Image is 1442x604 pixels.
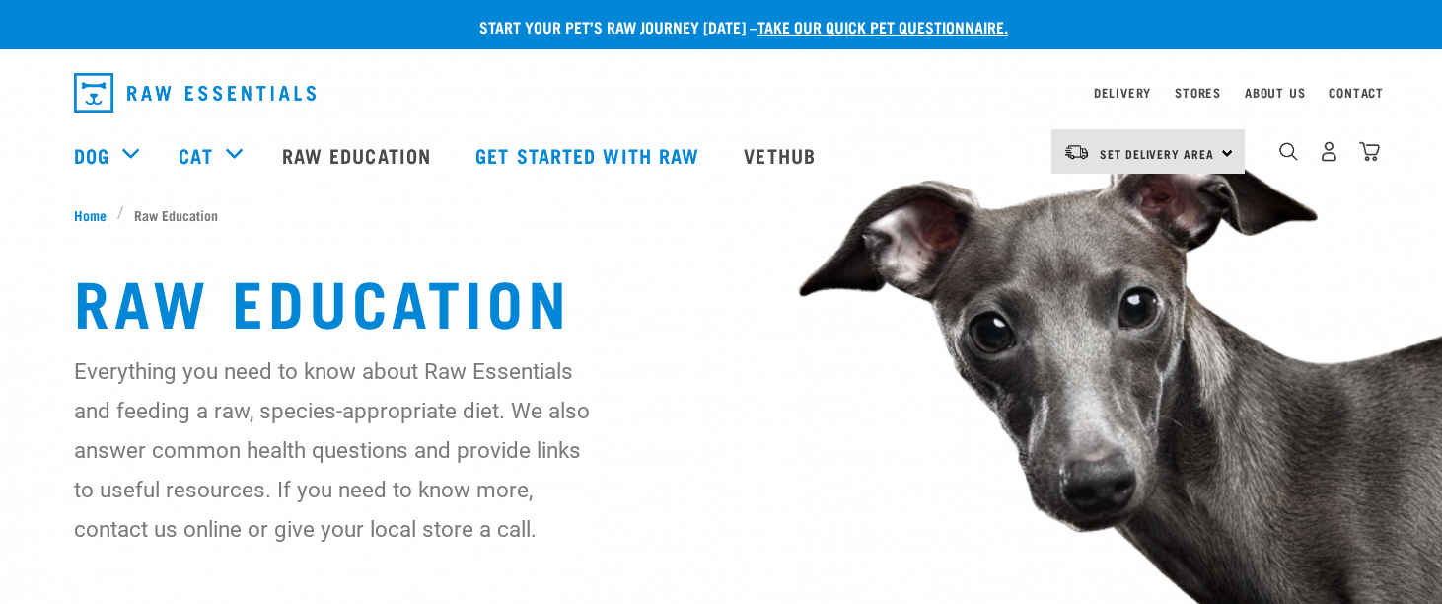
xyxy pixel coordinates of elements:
[1359,141,1380,162] img: home-icon@2x.png
[74,351,592,549] p: Everything you need to know about Raw Essentials and feeding a raw, species-appropriate diet. We ...
[74,204,117,225] a: Home
[1063,143,1090,161] img: van-moving.png
[74,140,109,170] a: Dog
[1094,89,1151,96] a: Delivery
[1100,150,1214,157] span: Set Delivery Area
[74,73,316,113] img: Raw Essentials Logo
[757,22,1008,31] a: take our quick pet questionnaire.
[179,140,212,170] a: Cat
[74,264,1368,336] h1: Raw Education
[74,204,1368,225] nav: breadcrumbs
[58,65,1384,120] nav: dropdown navigation
[1319,141,1339,162] img: user.png
[724,115,840,194] a: Vethub
[1329,89,1384,96] a: Contact
[1245,89,1305,96] a: About Us
[74,204,107,225] span: Home
[456,115,724,194] a: Get started with Raw
[1279,142,1298,161] img: home-icon-1@2x.png
[262,115,456,194] a: Raw Education
[1175,89,1221,96] a: Stores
